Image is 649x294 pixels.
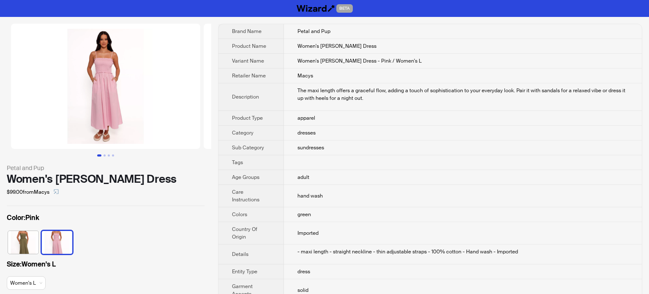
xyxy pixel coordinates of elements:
[11,24,200,149] img: Women's Nigella Maxi Dress Women's Nigella Maxi Dress - Pink / Women's L image 1
[297,268,310,275] span: dress
[232,115,263,121] span: Product Type
[232,174,259,181] span: Age Groups
[97,154,101,157] button: Go to slide 1
[297,87,628,102] div: The maxi length offers a graceful flow, adding a touch of sophistication to your everyday look. P...
[297,192,323,199] span: hand wash
[336,4,353,13] span: BETA
[232,159,243,166] span: Tags
[7,213,205,223] label: Pink
[297,72,313,79] span: Macys
[297,58,422,64] span: Women's [PERSON_NAME] Dress - Pink / Women's L
[232,268,257,275] span: Entity Type
[7,259,205,269] label: Women's L
[232,58,264,64] span: Variant Name
[232,72,266,79] span: Retailer Name
[8,230,38,253] label: available
[297,174,309,181] span: adult
[297,129,316,136] span: dresses
[297,211,311,218] span: green
[54,189,59,194] span: select
[232,93,259,100] span: Description
[42,231,72,254] img: Pink
[7,260,22,269] span: Size :
[297,28,330,35] span: Petal and Pup
[112,154,114,157] button: Go to slide 4
[104,154,106,157] button: Go to slide 2
[297,43,376,49] span: Women's [PERSON_NAME] Dress
[7,213,25,222] span: Color :
[42,230,72,253] label: available
[297,144,324,151] span: sundresses
[7,163,205,173] div: Petal and Pup
[232,43,266,49] span: Product Name
[232,211,247,218] span: Colors
[232,251,248,258] span: Details
[297,115,315,121] span: apparel
[10,277,42,289] span: Women's L
[7,185,205,199] div: $99.00 from Macys
[232,129,254,136] span: Category
[108,154,110,157] button: Go to slide 3
[297,230,319,236] span: Imported
[204,24,393,149] img: Women's Nigella Maxi Dress Women's Nigella Maxi Dress - Pink / Women's L image 2
[232,189,259,203] span: Care Instructions
[7,173,205,185] div: Women's [PERSON_NAME] Dress
[232,28,262,35] span: Brand Name
[297,287,308,294] span: solid
[232,226,257,240] span: Country Of Origin
[232,144,264,151] span: Sub Category
[8,231,38,254] img: Olive green
[297,248,628,256] div: - maxi length - straight neckline - thin adjustable straps - 100% cotton - Hand wash - Imported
